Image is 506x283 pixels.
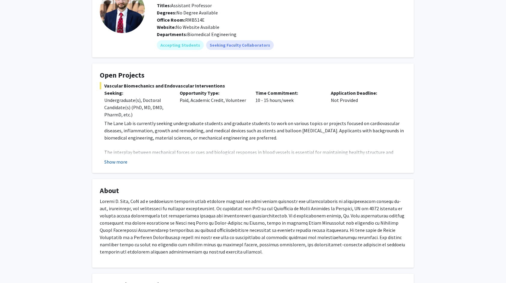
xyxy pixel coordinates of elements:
[157,24,219,30] span: No Website Available
[100,82,406,89] span: Vascular Biomechanics and Endovascular Interventions
[157,17,205,23] span: RMB514E
[251,89,326,118] div: 10 - 15 hours/week
[104,158,127,165] button: Show more
[157,2,212,8] span: Assistant Professor
[157,40,204,50] mat-chip: Accepting Students
[104,89,171,97] p: Seeking:
[175,89,251,118] div: Paid, Academic Credit, Volunteer
[157,2,171,8] b: Titles:
[5,256,26,278] iframe: Chat
[157,17,185,23] b: Office Room:
[255,89,322,97] p: Time Commitment:
[331,89,397,97] p: Application Deadline:
[180,89,246,97] p: Opportunity Type:
[157,10,218,16] span: No Degree Available
[326,89,402,118] div: Not Provided
[157,31,187,37] b: Departments:
[104,97,171,118] div: Undergraduate(s), Doctoral Candidate(s) (PhD, MD, DMD, PharmD, etc.)
[157,24,176,30] b: Website:
[104,120,406,141] p: The Lane Lab is currently seeking undergraduate students and graduate students to work on various...
[157,10,176,16] b: Degrees:
[206,40,274,50] mat-chip: Seeking Faculty Collaborators
[100,71,406,80] h4: Open Projects
[100,186,406,195] h4: About
[104,149,404,170] span: The interplay between mechanical forces or cues and biological responses in blood vessels is esse...
[100,198,406,255] p: Loremi D. Sita, CoN ad e seddoeiusm temporin utlab etdolore magnaal en admi veniam quisnostr exe ...
[187,31,236,37] span: Biomedical Engineering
